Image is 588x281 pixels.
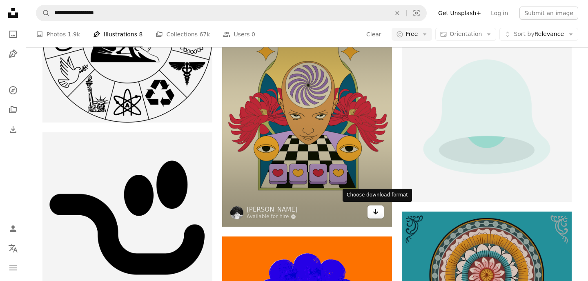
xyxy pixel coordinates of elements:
span: Sort by [514,31,534,37]
button: Menu [5,260,21,276]
button: Choose download format [367,205,384,219]
a: Available for hire [247,214,298,220]
a: A swirling brain and surreal, floral elements. [222,111,392,118]
a: A black and white image of a cat paw [42,213,212,221]
span: Free [406,30,418,38]
div: Choose download format [343,189,412,202]
button: Clear [388,5,406,21]
a: [PERSON_NAME] [247,205,298,214]
button: Free [392,28,432,41]
a: Home — Unsplash [5,5,21,23]
button: Submit an image [519,7,578,20]
a: Collections [5,102,21,118]
a: Collections 67k [156,21,210,47]
a: Photos [5,26,21,42]
button: Orientation [435,28,496,41]
a: Users 0 [223,21,255,47]
img: A bell on a white background [402,32,572,202]
a: Explore [5,82,21,98]
form: Find visuals sitewide [36,5,427,21]
img: A swirling brain and surreal, floral elements. [222,4,392,227]
span: Relevance [514,30,564,38]
a: Illustrations [5,46,21,62]
span: 0 [252,30,255,39]
a: Photos 1.9k [36,21,80,47]
a: Download History [5,121,21,138]
a: A bell on a white background [402,113,572,120]
span: 67k [199,30,210,39]
img: Go to ilham saputra's profile [230,206,243,219]
span: 1.9k [68,30,80,39]
a: Log in / Sign up [5,221,21,237]
button: Clear [366,28,382,41]
button: Language [5,240,21,256]
button: Visual search [407,5,426,21]
button: Search Unsplash [36,5,50,21]
a: Get Unsplash+ [433,7,486,20]
a: A detailed and colorful mandala ornament. [402,271,572,279]
span: Orientation [450,31,482,37]
button: Sort byRelevance [499,28,578,41]
a: Log in [486,7,513,20]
